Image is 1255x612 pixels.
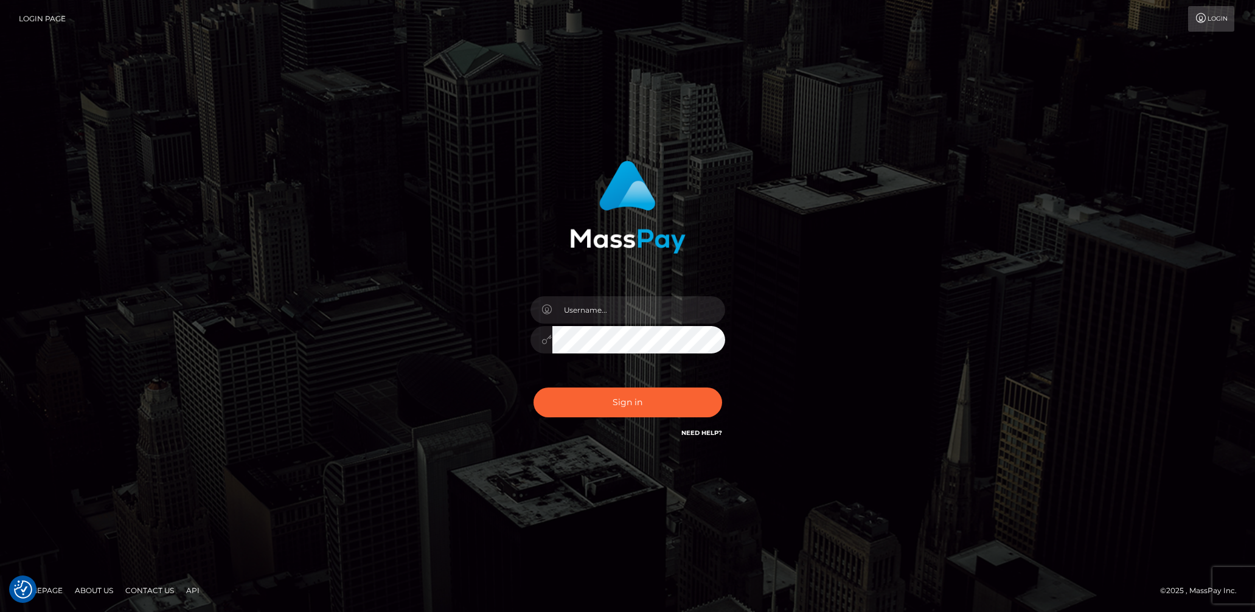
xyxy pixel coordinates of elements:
[534,388,722,417] button: Sign in
[570,161,686,254] img: MassPay Login
[181,581,204,600] a: API
[19,6,66,32] a: Login Page
[681,429,722,437] a: Need Help?
[552,296,725,324] input: Username...
[14,580,32,599] button: Consent Preferences
[14,580,32,599] img: Revisit consent button
[13,581,68,600] a: Homepage
[70,581,118,600] a: About Us
[1188,6,1234,32] a: Login
[1160,584,1246,597] div: © 2025 , MassPay Inc.
[120,581,179,600] a: Contact Us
